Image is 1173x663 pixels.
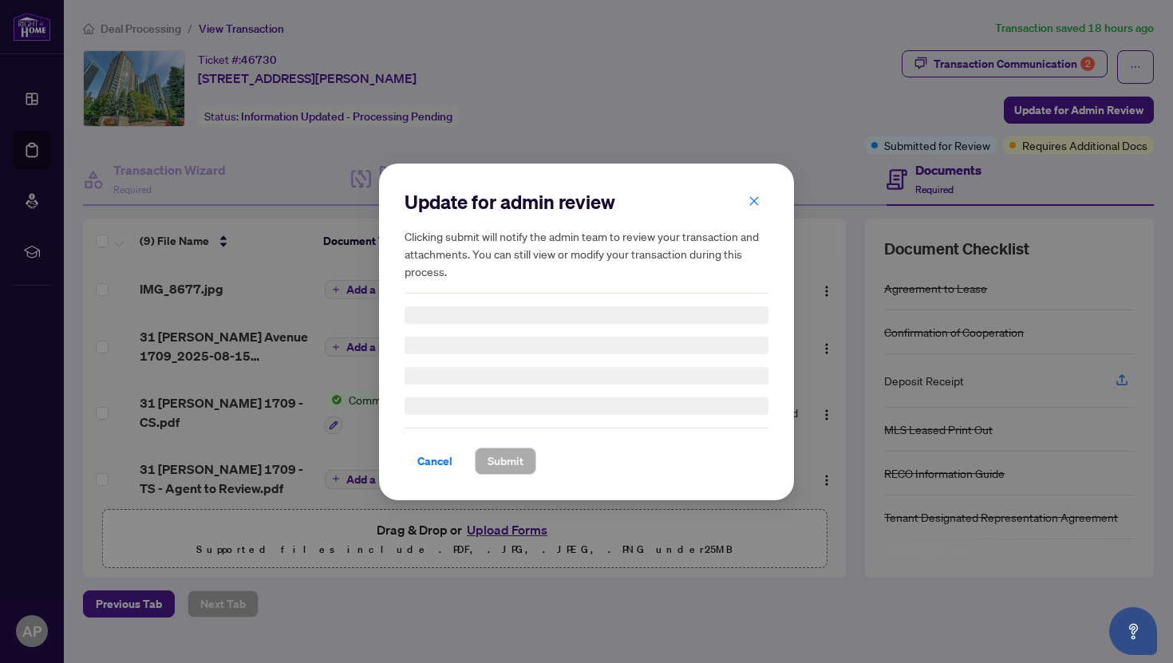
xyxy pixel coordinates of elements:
button: Open asap [1109,607,1157,655]
h5: Clicking submit will notify the admin team to review your transaction and attachments. You can st... [405,227,768,280]
span: close [748,195,760,206]
span: Cancel [417,448,452,474]
h2: Update for admin review [405,189,768,215]
button: Cancel [405,448,465,475]
button: Submit [475,448,536,475]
